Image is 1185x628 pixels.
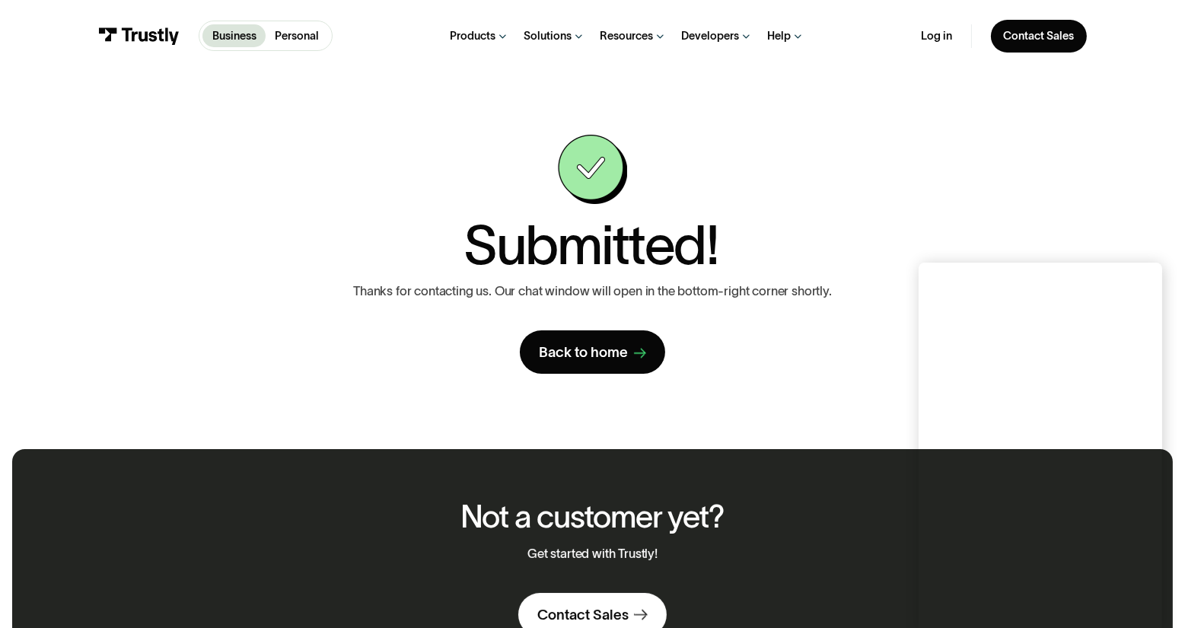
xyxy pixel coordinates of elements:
img: Trustly Logo [98,27,180,45]
h2: Not a customer yet? [460,499,725,534]
div: Contact Sales [537,606,629,624]
div: Products [450,29,495,43]
div: Help [768,29,792,43]
a: Back to home [520,330,665,374]
div: Solutions [524,29,572,43]
a: Log in [921,29,952,43]
h1: Submitted! [463,217,718,272]
p: Get started with Trustly! [518,547,666,562]
p: Business [212,28,256,45]
p: Personal [275,28,319,45]
div: Resources [600,29,653,43]
a: Contact Sales [991,20,1087,53]
a: Business [202,24,266,47]
p: Thanks for contacting us. Our chat window will open in the bottom-right corner shortly. [353,284,832,299]
div: Back to home [539,343,628,362]
div: Contact Sales [1003,29,1074,43]
iframe: Chat Window [919,263,1162,628]
div: Developers [681,29,739,43]
a: Personal [266,24,329,47]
